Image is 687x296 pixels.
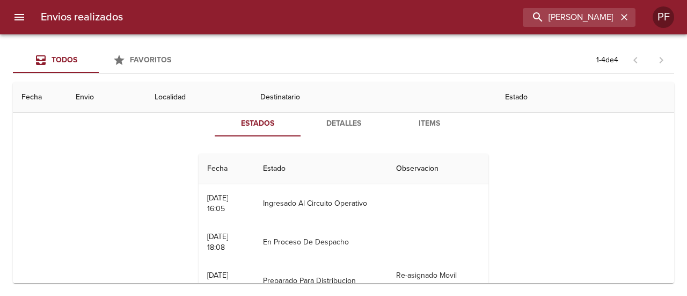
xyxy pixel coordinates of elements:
button: menu [6,4,32,30]
span: Items [393,117,466,131]
h6: Envios realizados [41,9,123,26]
div: Tabs Envios [13,47,185,73]
th: Fecha [13,82,67,113]
p: 1 - 4 de 4 [596,55,618,66]
div: [DATE] 18:08 [207,232,228,252]
div: PF [653,6,674,28]
th: Localidad [146,82,252,113]
div: [DATE] 18:08 [207,271,228,291]
th: Envio [67,82,146,113]
td: Ingresado Al Circuito Operativo [254,184,388,223]
span: Todos [52,55,77,64]
th: Destinatario [252,82,496,113]
span: Pagina anterior [623,54,648,65]
th: Observacion [388,154,489,184]
div: [DATE] 16:05 [207,193,228,213]
th: Estado [254,154,388,184]
span: Estados [221,117,294,131]
div: Tabs detalle de guia [215,111,472,136]
th: Fecha [199,154,254,184]
input: buscar [523,8,617,27]
td: En Proceso De Despacho [254,223,388,262]
span: Detalles [307,117,380,131]
div: Abrir información de usuario [653,6,674,28]
span: Pagina siguiente [648,47,674,73]
span: Favoritos [130,55,171,64]
th: Estado [496,82,674,113]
